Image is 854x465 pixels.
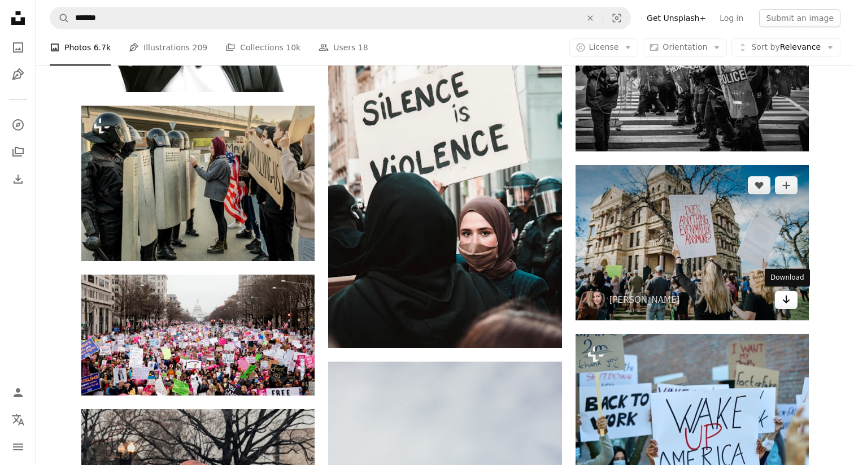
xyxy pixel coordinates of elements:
[589,42,619,51] span: License
[775,176,798,194] button: Add to Collection
[129,29,207,66] a: Illustrations 209
[609,294,680,306] a: [PERSON_NAME]
[358,41,368,54] span: 18
[7,381,29,404] a: Log in / Sign up
[7,7,29,32] a: Home — Unsplash
[751,42,821,53] span: Relevance
[765,269,810,287] div: Download
[50,7,631,29] form: Find visuals sitewide
[7,408,29,431] button: Language
[775,291,798,309] a: Download
[576,406,809,416] a: Close-up of person holding placard with wake up American inscription on a protest during coronavi...
[286,41,300,54] span: 10k
[751,42,779,51] span: Sort by
[713,9,750,27] a: Log in
[578,7,603,29] button: Clear
[759,9,840,27] button: Submit an image
[569,38,639,57] button: License
[81,330,315,340] a: crowd of people holding placards
[603,7,630,29] button: Visual search
[576,68,809,79] a: grayscale photo of police riot team on pedestrian lane
[81,178,315,188] a: Young woman in hood standing in front of police guards and giving daisy to them while trying to s...
[50,7,69,29] button: Search Unsplash
[7,114,29,136] a: Explore
[7,436,29,458] button: Menu
[663,42,707,51] span: Orientation
[643,38,727,57] button: Orientation
[576,237,809,247] a: woman holding does anything even matter anymore? signage near building at daytime
[319,29,368,66] a: Users 18
[748,176,770,194] button: Like
[640,9,713,27] a: Get Unsplash+
[7,36,29,59] a: Photos
[576,165,809,320] img: woman holding does anything even matter anymore? signage near building at daytime
[587,291,605,309] img: Go to Heather Mount's profile
[7,168,29,190] a: Download History
[81,275,315,396] img: crowd of people holding placards
[193,41,208,54] span: 209
[7,63,29,86] a: Illustrations
[7,141,29,163] a: Collections
[328,167,561,177] a: woman in black hijab holding white and black printed board
[81,106,315,261] img: Young woman in hood standing in front of police guards and giving daisy to them while trying to s...
[731,38,840,57] button: Sort byRelevance
[225,29,300,66] a: Collections 10k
